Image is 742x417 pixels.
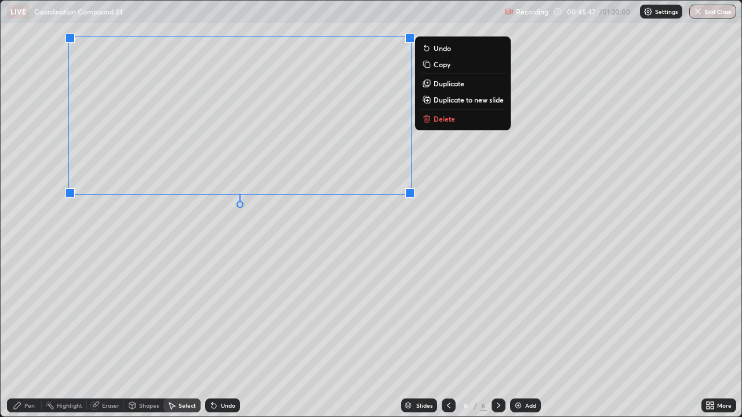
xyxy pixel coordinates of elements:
button: End Class [689,5,736,19]
div: Highlight [57,403,82,408]
button: Duplicate to new slide [420,93,506,107]
img: add-slide-button [514,401,523,410]
div: Slides [416,403,432,408]
button: Undo [420,41,506,55]
img: recording.375f2c34.svg [504,7,514,16]
div: Undo [221,403,235,408]
img: end-class-cross [693,7,703,16]
p: Settings [655,9,678,14]
p: LIVE [10,7,26,16]
div: Shapes [139,403,159,408]
p: Duplicate [434,79,464,88]
button: Delete [420,112,506,126]
p: Delete [434,114,455,123]
p: Duplicate to new slide [434,95,504,104]
img: class-settings-icons [643,7,653,16]
div: Add [525,403,536,408]
div: / [474,402,478,409]
button: Duplicate [420,76,506,90]
button: Copy [420,57,506,71]
p: Copy [434,60,450,69]
div: 6 [460,402,472,409]
p: Undo [434,43,451,53]
div: Select [179,403,196,408]
div: Pen [24,403,35,408]
div: 6 [480,400,487,411]
p: Recording [516,8,548,16]
div: More [717,403,732,408]
p: Coordination Compound 24 [34,7,123,16]
div: Eraser [102,403,119,408]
